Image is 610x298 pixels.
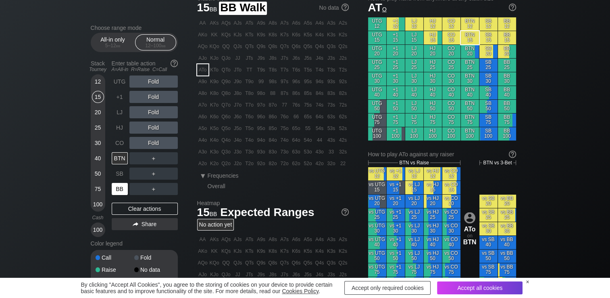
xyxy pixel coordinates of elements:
div: T3s [326,64,337,76]
div: K4s [314,29,325,40]
div: 44 [314,134,325,146]
div: 100 [92,224,104,236]
div: 72o [279,158,290,169]
div: HJ 15 [424,31,442,44]
div: BB 100 [498,127,516,141]
div: HJ 25 [424,59,442,72]
div: 83s [326,88,337,99]
div: T9s [256,64,267,76]
div: CO 12 [442,17,460,31]
img: icon-avatar.b40e07d9.svg [464,212,475,223]
div: 96o [256,111,267,122]
div: Q6s [291,41,302,52]
div: K8o [209,88,220,99]
div: 40 [92,152,104,164]
div: K9o [209,76,220,87]
div: SB 20 [479,45,498,58]
div: +1 20 [387,45,405,58]
div: 84o [267,134,279,146]
div: vs UTG 12 [368,167,386,180]
div: 86o [267,111,279,122]
div: 87o [267,99,279,111]
div: UTG 25 [368,59,386,72]
div: 65s [302,111,314,122]
div: J8s [267,52,279,64]
div: 64o [291,134,302,146]
div: K4o [209,134,220,146]
div: J7s [279,52,290,64]
div: HJ 40 [424,86,442,99]
div: UTG 30 [368,72,386,86]
div: 92s [337,76,349,87]
div: T4s [314,64,325,76]
div: Raise [96,267,134,273]
div: A9o [197,76,208,87]
div: Stack [87,57,108,76]
div: T6o [244,111,255,122]
div: Q2s [337,41,349,52]
div: 77 [279,99,290,111]
div: Q5o [221,123,232,134]
span: BB Walk [219,2,267,15]
div: A=All-in R=Raise C=Call [112,67,178,72]
div: Q3o [221,146,232,157]
div: +1 15 [387,31,405,44]
div: AJs [232,17,244,29]
div: 20 [92,106,104,118]
div: 42o [314,158,325,169]
div: J3o [232,146,244,157]
div: A3o [197,146,208,157]
div: 76o [279,111,290,122]
div: AQo [197,41,208,52]
div: 54o [302,134,314,146]
div: BTN [112,152,128,164]
div: +1 25 [387,59,405,72]
div: LJ 75 [405,113,423,127]
div: T8o [244,88,255,99]
div: LJ 100 [405,127,423,141]
div: Q5s [302,41,314,52]
div: Fold [129,122,178,134]
div: CO 100 [442,127,460,141]
div: A7o [197,99,208,111]
div: SB 100 [479,127,498,141]
div: K7o [209,99,220,111]
div: JJ [232,52,244,64]
div: A2s [337,17,349,29]
div: Q4s [314,41,325,52]
div: HJ 75 [424,113,442,127]
div: +1 [112,91,128,103]
div: UTG 12 [368,17,386,31]
div: AJo [197,52,208,64]
div: SB 12 [479,17,498,31]
div: 85s [302,88,314,99]
div: 82s [337,88,349,99]
div: 12 – 100 [139,43,173,48]
div: AKo [197,29,208,40]
div: BTN 25 [461,59,479,72]
div: 53o [302,146,314,157]
div: 55 [302,123,314,134]
div: 99 [256,76,267,87]
div: SB 15 [479,31,498,44]
div: CO 30 [442,72,460,86]
div: 73o [279,146,290,157]
div: UTG 40 [368,86,386,99]
div: +1 100 [387,127,405,141]
div: K5o [209,123,220,134]
div: All-in only [94,35,131,50]
div: 98s [267,76,279,87]
div: LJ 20 [405,45,423,58]
div: AA [197,17,208,29]
div: UTG 15 [368,31,386,44]
div: CO 75 [442,113,460,127]
img: help.32db89a4.svg [508,150,517,159]
div: QJs [232,41,244,52]
div: A7s [279,17,290,29]
div: 63o [291,146,302,157]
div: 64s [314,111,325,122]
div: 100 [92,198,104,210]
div: J4o [232,134,244,146]
div: 32s [337,146,349,157]
a: Cookies Policy [282,288,319,294]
